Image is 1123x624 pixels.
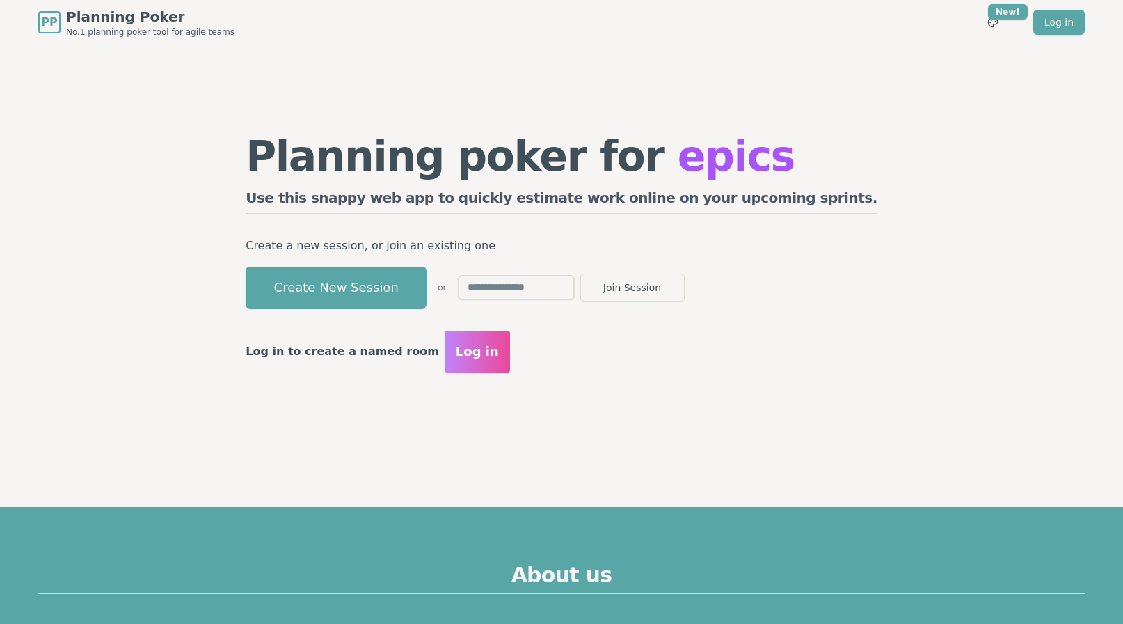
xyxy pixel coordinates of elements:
span: or [438,282,446,293]
h2: About us [38,563,1085,594]
span: PP [41,14,57,31]
span: Log in [456,342,499,361]
span: No.1 planning poker tool for agile teams [66,26,234,38]
a: Log in [1033,10,1085,35]
a: PPPlanning PokerNo.1 planning poker tool for agile teams [38,7,234,38]
span: Planning Poker [66,7,234,26]
span: epics [678,132,795,180]
button: Join Session [580,274,685,302]
button: New! [980,10,1005,35]
h2: Use this snappy web app to quickly estimate work online on your upcoming sprints. [246,188,877,214]
h1: Planning poker for [246,135,877,177]
p: Create a new session, or join an existing one [246,236,877,256]
div: New! [988,4,1028,19]
p: Log in to create a named room [246,342,439,361]
button: Log in [445,331,510,373]
button: Create New Session [246,267,427,309]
